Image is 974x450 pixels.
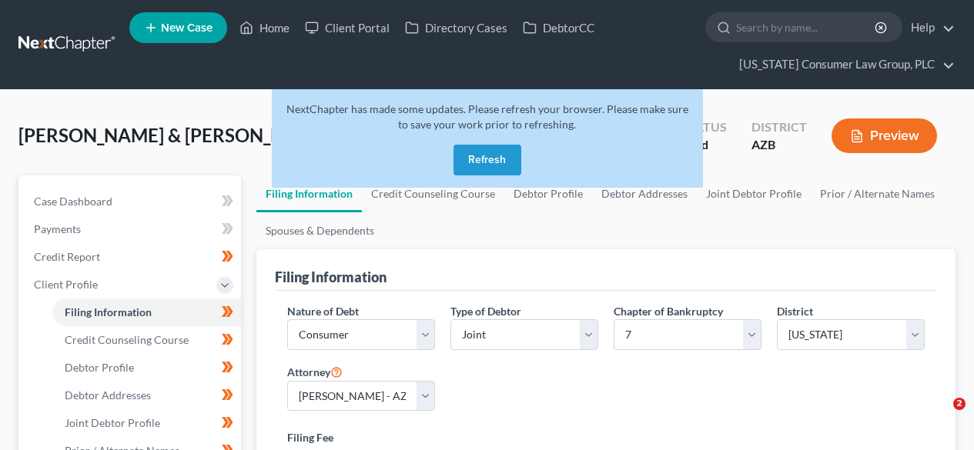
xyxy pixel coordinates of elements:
span: Debtor Profile [65,361,134,374]
label: Filing Fee [287,429,925,445]
a: DebtorCC [515,14,602,42]
span: Debtor Addresses [65,388,151,402]
a: Spouses & Dependents [256,212,383,249]
a: Directory Cases [397,14,515,42]
span: Joint Debtor Profile [65,416,160,429]
button: Preview [832,118,937,153]
span: Case Dashboard [34,195,112,208]
span: Credit Counseling Course [65,333,189,346]
a: Help [903,14,955,42]
div: Filing Information [275,268,387,286]
a: Home [232,14,297,42]
a: Debtor Addresses [52,382,241,409]
a: Client Portal [297,14,397,42]
div: AZB [751,136,807,154]
label: Chapter of Bankruptcy [614,303,723,319]
a: [US_STATE] Consumer Law Group, PLC [731,51,955,78]
span: New Case [161,22,213,34]
iframe: Intercom live chat [922,398,959,435]
span: Payments [34,222,81,235]
a: Joint Debtor Profile [52,409,241,437]
span: NextChapter has made some updates. Please refresh your browser. Please make sure to save your wor... [286,102,688,131]
a: Filing Information [256,175,362,212]
a: Joint Debtor Profile [697,175,811,212]
label: Type of Debtor [450,303,521,319]
span: Client Profile [34,278,98,291]
label: Nature of Debt [287,303,359,319]
span: [PERSON_NAME] & [PERSON_NAME] [18,124,330,146]
label: Attorney [287,362,343,381]
a: Debtor Profile [52,354,241,382]
a: Prior / Alternate Names [811,175,944,212]
label: District [777,303,813,319]
div: Status [681,118,727,136]
a: Payments [22,215,241,243]
a: Credit Counseling Course [52,326,241,354]
span: Credit Report [34,250,100,263]
button: Refresh [454,145,521,175]
div: District [751,118,807,136]
span: Filing Information [65,305,152,318]
a: Credit Report [22,243,241,271]
span: 2 [953,398,966,410]
div: Filed [681,136,727,154]
a: Case Dashboard [22,188,241,215]
a: Filing Information [52,298,241,326]
input: Search by name... [736,13,877,42]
